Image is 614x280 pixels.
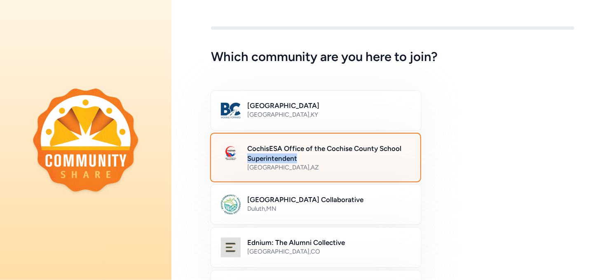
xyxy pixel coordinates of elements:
[221,101,241,120] img: Logo
[247,238,411,247] h2: Ednium: The Alumni Collective
[221,238,241,257] img: Logo
[247,247,411,256] div: [GEOGRAPHIC_DATA] , CO
[33,88,138,191] img: logo
[247,163,410,172] div: [GEOGRAPHIC_DATA] , AZ
[247,205,411,213] div: Duluth , MN
[247,101,411,111] h2: [GEOGRAPHIC_DATA]
[221,195,241,214] img: Logo
[247,195,411,205] h2: [GEOGRAPHIC_DATA] Collaborative
[221,144,241,163] img: Logo
[247,111,411,119] div: [GEOGRAPHIC_DATA] , KY
[247,144,410,163] h2: CochisESA Office of the Cochise County School Superintendent
[211,49,574,64] h5: Which community are you here to join?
